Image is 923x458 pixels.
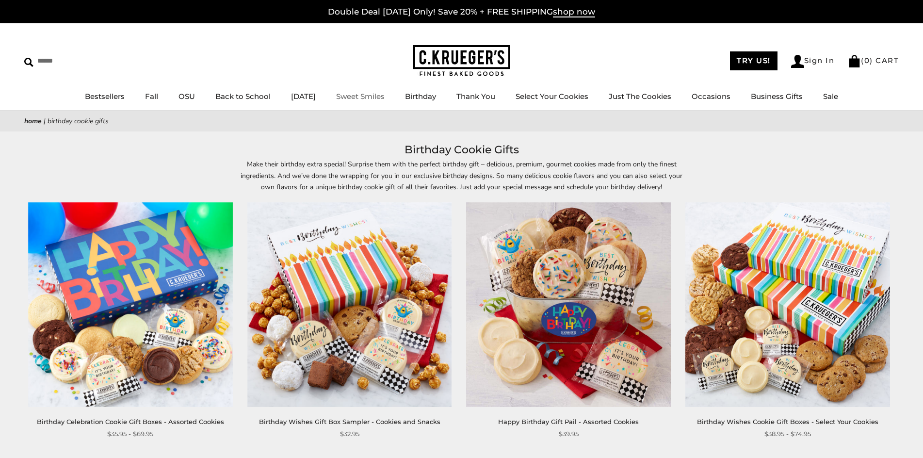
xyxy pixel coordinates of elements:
[498,418,639,425] a: Happy Birthday Gift Pail - Assorted Cookies
[24,58,33,67] img: Search
[685,202,890,407] img: Birthday Wishes Cookie Gift Boxes - Select Your Cookies
[692,92,730,101] a: Occasions
[328,7,595,17] a: Double Deal [DATE] Only! Save 20% + FREE SHIPPINGshop now
[39,141,884,159] h1: Birthday Cookie Gifts
[24,115,899,127] nav: breadcrumbs
[848,56,899,65] a: (0) CART
[609,92,671,101] a: Just The Cookies
[864,56,870,65] span: 0
[340,429,359,439] span: $32.95
[553,7,595,17] span: shop now
[764,429,811,439] span: $38.95 - $74.95
[291,92,316,101] a: [DATE]
[791,55,804,68] img: Account
[730,51,777,70] a: TRY US!
[405,92,436,101] a: Birthday
[24,53,140,68] input: Search
[107,429,153,439] span: $35.95 - $69.95
[413,45,510,77] img: C.KRUEGER'S
[247,202,452,407] img: Birthday Wishes Gift Box Sampler - Cookies and Snacks
[697,418,878,425] a: Birthday Wishes Cookie Gift Boxes - Select Your Cookies
[24,116,42,126] a: Home
[456,92,495,101] a: Thank You
[28,202,233,407] img: Birthday Celebration Cookie Gift Boxes - Assorted Cookies
[848,55,861,67] img: Bag
[44,116,46,126] span: |
[559,429,579,439] span: $39.95
[259,418,440,425] a: Birthday Wishes Gift Box Sampler - Cookies and Snacks
[48,116,109,126] span: Birthday Cookie Gifts
[145,92,158,101] a: Fall
[336,92,385,101] a: Sweet Smiles
[466,202,671,407] img: Happy Birthday Gift Pail - Assorted Cookies
[791,55,835,68] a: Sign In
[37,418,224,425] a: Birthday Celebration Cookie Gift Boxes - Assorted Cookies
[215,92,271,101] a: Back to School
[823,92,838,101] a: Sale
[751,92,803,101] a: Business Gifts
[239,159,685,192] p: Make their birthday extra special! Surprise them with the perfect birthday gift – delicious, prem...
[516,92,588,101] a: Select Your Cookies
[178,92,195,101] a: OSU
[85,92,125,101] a: Bestsellers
